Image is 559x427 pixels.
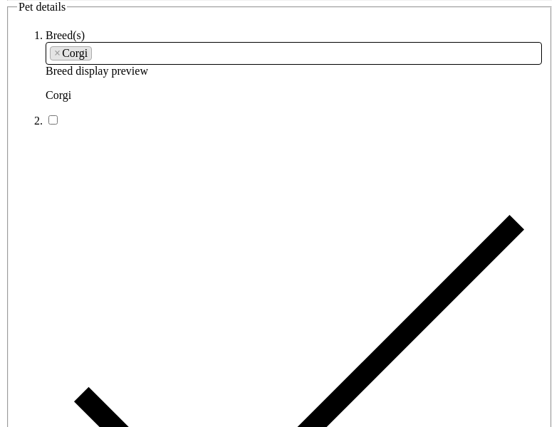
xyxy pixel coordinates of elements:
[54,47,61,60] span: ×
[46,89,542,102] p: Corgi
[19,1,66,13] span: Pet details
[50,46,92,60] li: Corgi
[46,29,85,41] label: Breed(s)
[46,29,542,102] li: Breed display preview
